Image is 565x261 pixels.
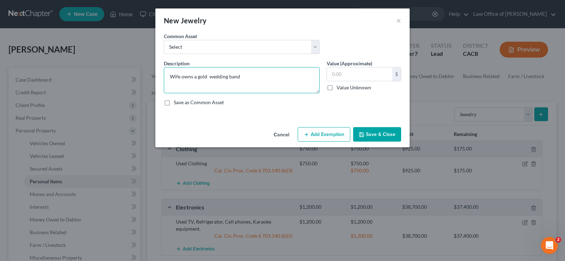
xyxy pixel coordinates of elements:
div: New Jewelry [164,16,207,25]
button: Save & Close [353,127,401,142]
iframe: Intercom live chat [541,237,558,254]
button: Cancel [268,128,295,142]
label: Common Asset [164,32,197,40]
span: Description [164,60,190,66]
label: Save as Common Asset [174,99,224,106]
button: Add Exemption [298,127,350,142]
button: × [396,16,401,25]
div: $ [392,67,401,81]
label: Value (Approximate) [327,60,372,67]
label: Value Unknown [337,84,371,91]
span: 2 [555,237,561,243]
input: 0.00 [327,67,392,81]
